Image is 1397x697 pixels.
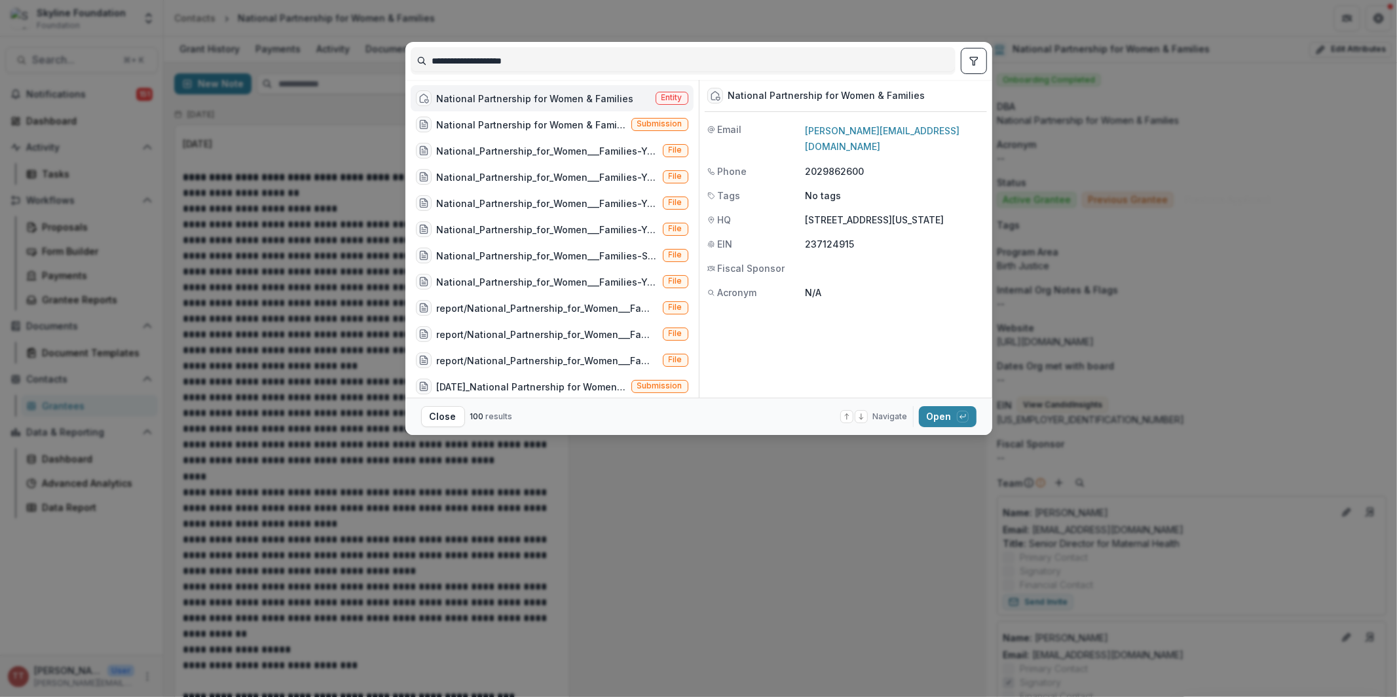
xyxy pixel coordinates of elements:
[437,249,658,263] div: National_Partnership_for_Women___Families-SKY-2023-56143.pdf
[437,328,658,341] div: report/National_Partnership_for_Women___Families-YC-2022-53927-Grant_Report.pdf
[718,286,757,299] span: Acronym
[718,213,732,227] span: HQ
[437,354,658,367] div: report/National_Partnership_for_Women___Families-YC-2022-53927-Grant_Report.pdf
[437,301,658,315] div: report/National_Partnership_for_Women___Families-SKY-2023-56143-Grant_Report.pdf
[718,189,741,202] span: Tags
[718,261,785,275] span: Fiscal Sponsor
[806,164,984,178] p: 2029862600
[669,224,682,233] span: File
[806,125,960,152] a: [PERSON_NAME][EMAIL_ADDRESS][DOMAIN_NAME]
[421,406,465,427] button: Close
[718,122,742,136] span: Email
[669,329,682,338] span: File
[669,198,682,207] span: File
[873,411,908,423] span: Navigate
[637,381,682,390] span: Submission
[437,170,658,184] div: National_Partnership_for_Women___Families-YC-2018-30658.pdf
[437,118,626,132] div: National Partnership for Women & Families-2419407
[437,223,658,236] div: National_Partnership_for_Women___Families-YC-2016-17073.pdf
[470,411,484,421] span: 100
[437,380,626,394] div: [DATE]_National Partnership for Women & Families_350000
[437,197,658,210] div: National_Partnership_for_Women___Families-YC-2022-53927.pdf
[669,276,682,286] span: File
[669,172,682,181] span: File
[806,237,984,251] p: 237124915
[669,250,682,259] span: File
[437,144,658,158] div: National_Partnership_for_Women___Families-YC-2020-42628.pdf
[437,275,658,289] div: National_Partnership_for_Women___Families-YC-2023-56143.pdf
[806,213,984,227] p: [STREET_ADDRESS][US_STATE]
[486,411,513,421] span: results
[718,164,747,178] span: Phone
[806,286,984,299] p: N/A
[961,48,987,74] button: toggle filters
[718,237,733,251] span: EIN
[806,189,842,202] p: No tags
[637,119,682,128] span: Submission
[661,93,682,102] span: Entity
[728,90,925,102] div: National Partnership for Women & Families
[919,406,977,427] button: Open
[669,145,682,155] span: File
[437,92,634,105] div: National Partnership for Women & Families
[669,355,682,364] span: File
[669,303,682,312] span: File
